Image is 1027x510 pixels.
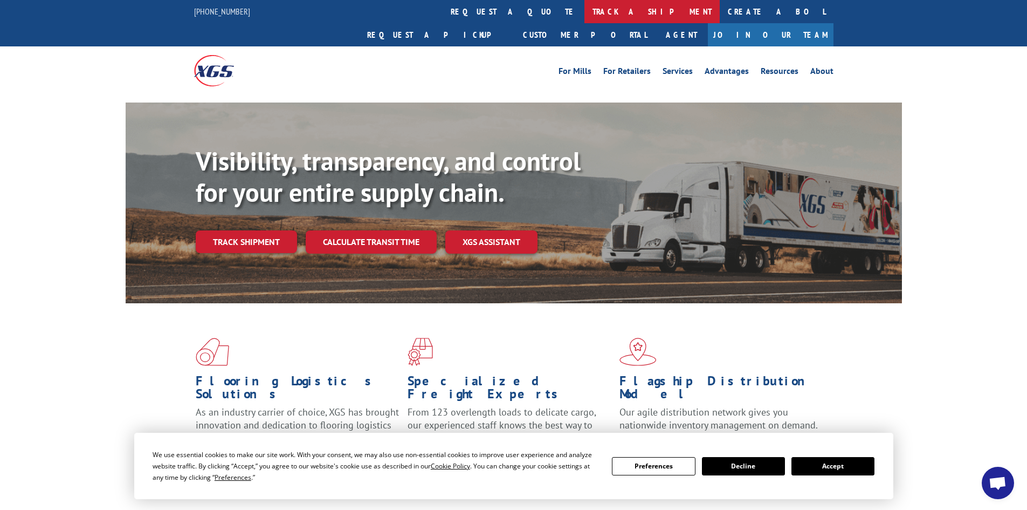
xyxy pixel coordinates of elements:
[702,457,785,475] button: Decline
[215,473,251,482] span: Preferences
[982,467,1014,499] div: Open chat
[196,338,229,366] img: xgs-icon-total-supply-chain-intelligence-red
[408,406,611,454] p: From 123 overlength loads to delicate cargo, our experienced staff knows the best way to move you...
[515,23,655,46] a: Customer Portal
[408,375,611,406] h1: Specialized Freight Experts
[196,230,297,253] a: Track shipment
[196,144,581,209] b: Visibility, transparency, and control for your entire supply chain.
[134,433,893,499] div: Cookie Consent Prompt
[708,23,833,46] a: Join Our Team
[153,449,599,483] div: We use essential cookies to make our site work. With your consent, we may also use non-essential ...
[761,67,798,79] a: Resources
[359,23,515,46] a: Request a pickup
[791,457,874,475] button: Accept
[431,461,470,471] span: Cookie Policy
[619,338,657,366] img: xgs-icon-flagship-distribution-model-red
[619,375,823,406] h1: Flagship Distribution Model
[655,23,708,46] a: Agent
[445,230,537,254] a: XGS ASSISTANT
[408,338,433,366] img: xgs-icon-focused-on-flooring-red
[705,67,749,79] a: Advantages
[559,67,591,79] a: For Mills
[196,375,399,406] h1: Flooring Logistics Solutions
[306,230,437,254] a: Calculate transit time
[619,406,818,431] span: Our agile distribution network gives you nationwide inventory management on demand.
[612,457,695,475] button: Preferences
[196,406,399,444] span: As an industry carrier of choice, XGS has brought innovation and dedication to flooring logistics...
[194,6,250,17] a: [PHONE_NUMBER]
[810,67,833,79] a: About
[663,67,693,79] a: Services
[603,67,651,79] a: For Retailers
